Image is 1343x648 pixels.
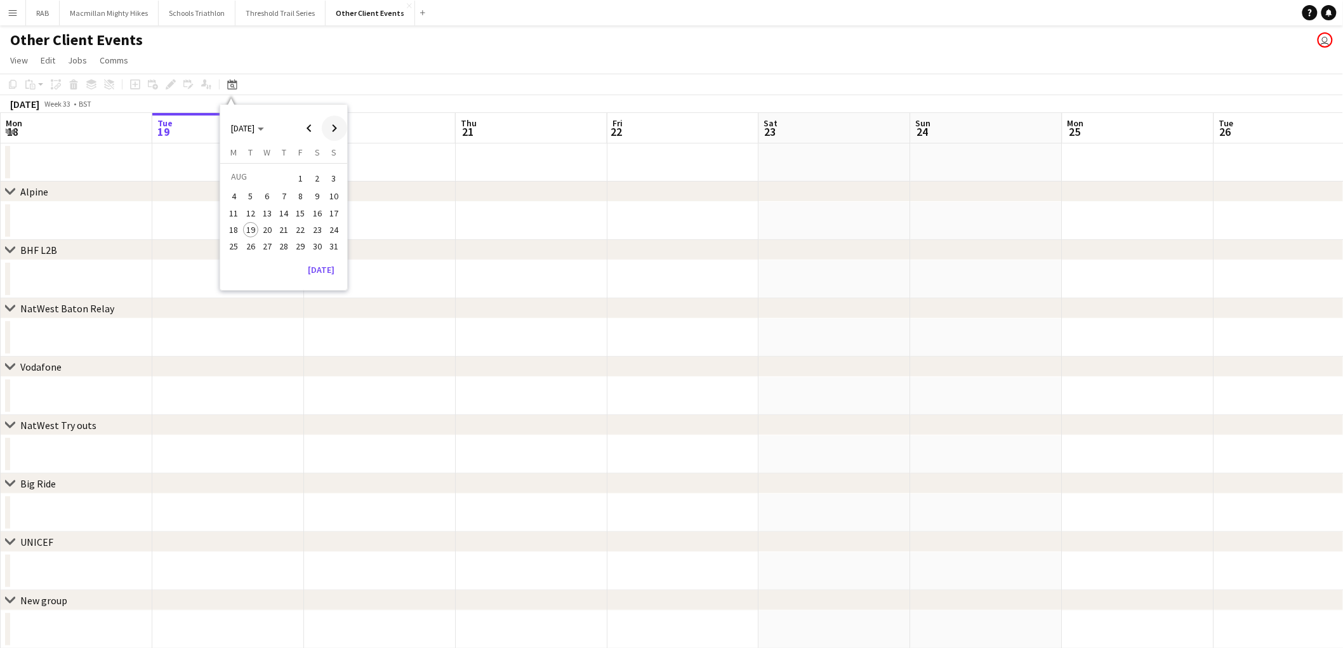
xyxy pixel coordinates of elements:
[227,206,242,221] span: 11
[1318,32,1333,48] app-user-avatar: Liz Sutton
[276,239,291,254] span: 28
[293,222,308,237] span: 22
[310,239,325,254] span: 30
[248,147,253,158] span: T
[292,168,308,188] button: 01-08-2025
[10,98,39,110] div: [DATE]
[226,117,269,140] button: Choose month and year
[159,1,235,25] button: Schools Triathlon
[326,222,341,237] span: 24
[459,124,477,139] span: 21
[275,238,292,255] button: 28-08-2025
[310,169,325,187] span: 2
[4,124,22,139] span: 18
[264,147,271,158] span: W
[310,189,325,204] span: 9
[157,117,173,129] span: Tue
[20,244,57,256] div: BHF L2B
[275,222,292,238] button: 21-08-2025
[1217,124,1234,139] span: 26
[225,222,242,238] button: 18-08-2025
[20,536,53,548] div: UNICEF
[275,205,292,222] button: 14-08-2025
[764,117,778,129] span: Sat
[326,189,341,204] span: 10
[293,239,308,254] span: 29
[309,238,326,255] button: 30-08-2025
[235,1,326,25] button: Threshold Trail Series
[68,55,87,66] span: Jobs
[259,222,275,238] button: 20-08-2025
[259,238,275,255] button: 27-08-2025
[276,189,291,204] span: 7
[611,124,623,139] span: 22
[292,238,308,255] button: 29-08-2025
[26,1,60,25] button: RAB
[260,239,275,254] span: 27
[230,147,237,158] span: M
[292,205,308,222] button: 15-08-2025
[243,239,258,254] span: 26
[63,52,92,69] a: Jobs
[612,117,623,129] span: Fri
[309,168,326,188] button: 02-08-2025
[310,206,325,221] span: 16
[276,222,291,237] span: 21
[276,206,291,221] span: 14
[1066,124,1084,139] span: 25
[293,169,308,187] span: 1
[309,222,326,238] button: 23-08-2025
[5,52,33,69] a: View
[79,99,91,109] div: BST
[260,222,275,237] span: 20
[225,205,242,222] button: 11-08-2025
[242,205,259,222] button: 12-08-2025
[227,189,242,204] span: 4
[227,239,242,254] span: 25
[260,189,275,204] span: 6
[242,238,259,255] button: 26-08-2025
[36,52,60,69] a: Edit
[259,188,275,204] button: 06-08-2025
[20,594,67,607] div: New group
[326,168,342,188] button: 03-08-2025
[296,116,322,141] button: Previous month
[20,477,56,490] div: Big Ride
[259,205,275,222] button: 13-08-2025
[225,168,292,188] td: AUG
[243,189,258,204] span: 5
[331,147,336,158] span: S
[293,206,308,221] span: 15
[275,188,292,204] button: 07-08-2025
[227,222,242,237] span: 18
[60,1,159,25] button: Macmillan Mighty Hikes
[42,99,74,109] span: Week 33
[914,124,931,139] span: 24
[243,222,258,237] span: 19
[292,222,308,238] button: 22-08-2025
[293,189,308,204] span: 8
[326,205,342,222] button: 17-08-2025
[326,169,341,187] span: 3
[326,1,415,25] button: Other Client Events
[298,147,303,158] span: F
[231,122,255,134] span: [DATE]
[1219,117,1234,129] span: Tue
[309,205,326,222] button: 16-08-2025
[243,206,258,221] span: 12
[326,222,342,238] button: 24-08-2025
[315,147,320,158] span: S
[41,55,55,66] span: Edit
[461,117,477,129] span: Thu
[916,117,931,129] span: Sun
[326,238,342,255] button: 31-08-2025
[326,239,341,254] span: 31
[100,55,128,66] span: Comms
[20,419,96,432] div: NatWest Try outs
[6,117,22,129] span: Mon
[155,124,173,139] span: 19
[326,188,342,204] button: 10-08-2025
[20,360,62,373] div: Vodafone
[10,55,28,66] span: View
[225,188,242,204] button: 04-08-2025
